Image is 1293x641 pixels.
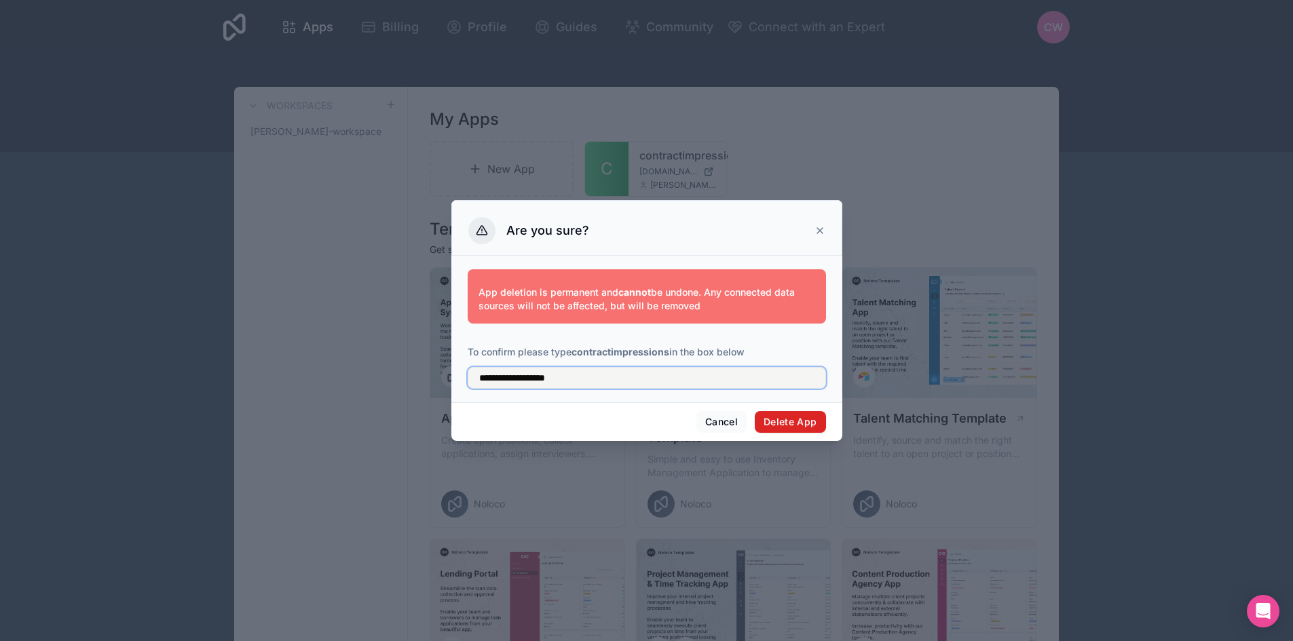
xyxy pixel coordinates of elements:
[468,345,826,359] p: To confirm please type in the box below
[506,222,589,239] h3: Are you sure?
[571,346,669,357] strong: contractimpressions
[618,286,651,298] strong: cannot
[696,411,747,433] button: Cancel
[755,411,826,433] button: Delete App
[1247,595,1279,627] div: Open Intercom Messenger
[479,286,815,313] p: App deletion is permanent and be undone. Any connected data sources will not be affected, but wil...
